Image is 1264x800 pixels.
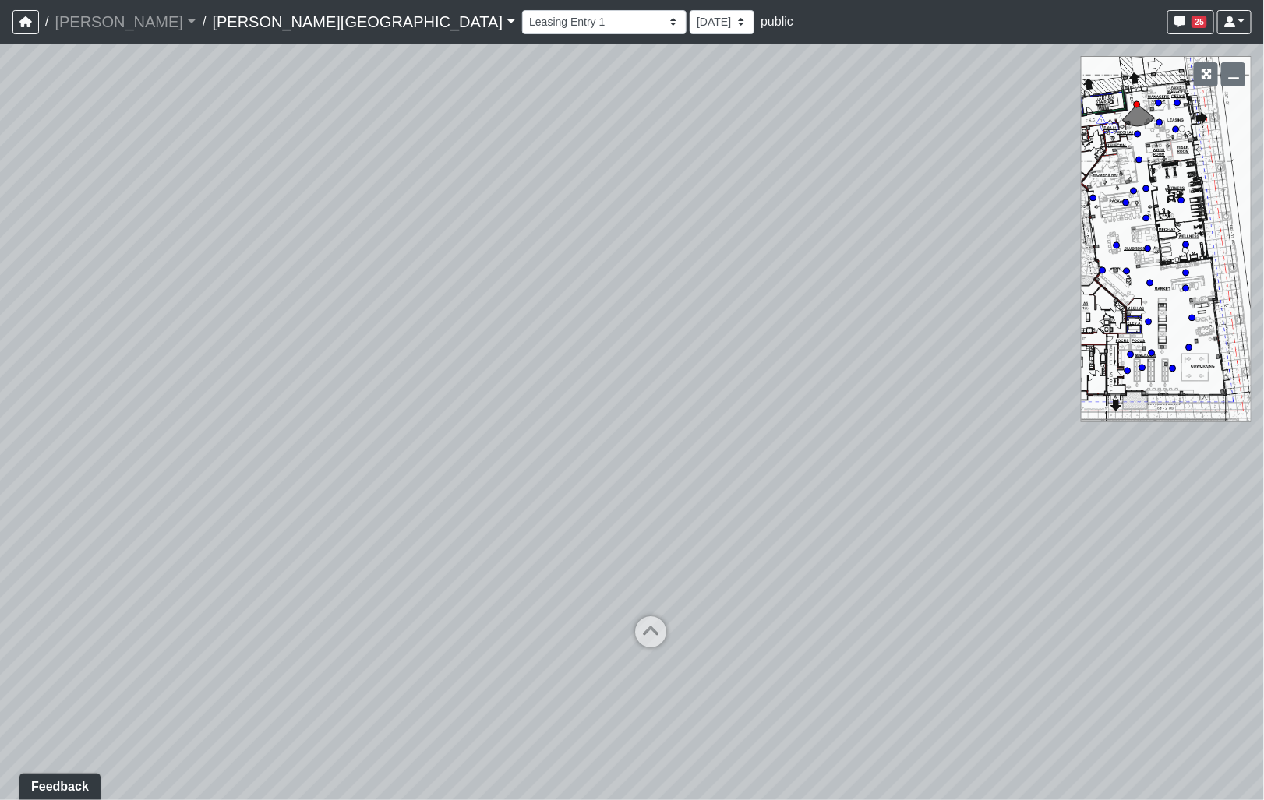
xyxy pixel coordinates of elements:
span: / [39,6,55,37]
a: [PERSON_NAME][GEOGRAPHIC_DATA] [212,6,516,37]
span: public [761,15,793,28]
button: 25 [1167,10,1214,34]
span: 25 [1192,16,1207,28]
iframe: Ybug feedback widget [12,769,104,800]
a: [PERSON_NAME] [55,6,196,37]
span: / [196,6,212,37]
